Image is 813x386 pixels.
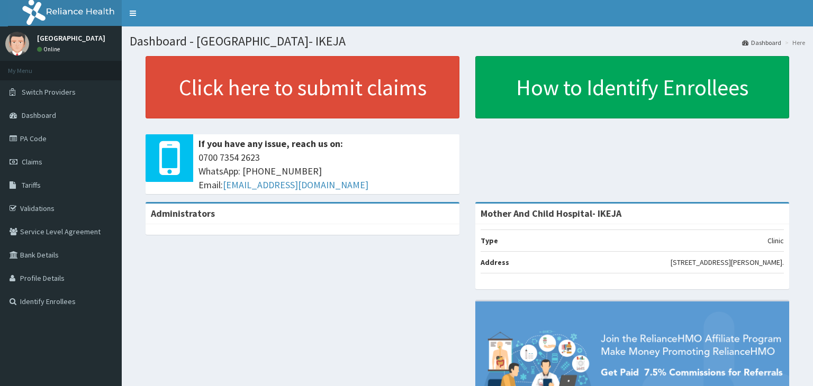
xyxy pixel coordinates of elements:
[198,137,343,150] b: If you have any issue, reach us on:
[22,111,56,120] span: Dashboard
[475,56,789,118] a: How to Identify Enrollees
[481,258,509,267] b: Address
[223,179,368,191] a: [EMAIL_ADDRESS][DOMAIN_NAME]
[742,38,781,47] a: Dashboard
[481,207,621,219] strong: Mother And Child Hospital- IKEJA
[198,151,454,191] span: 0700 7354 2623 WhatsApp: [PHONE_NUMBER] Email:
[130,34,805,48] h1: Dashboard - [GEOGRAPHIC_DATA]- IKEJA
[782,38,805,47] li: Here
[671,257,784,268] p: [STREET_ADDRESS][PERSON_NAME].
[22,87,76,97] span: Switch Providers
[37,45,62,53] a: Online
[37,34,105,42] p: [GEOGRAPHIC_DATA]
[5,32,29,56] img: User Image
[22,157,42,167] span: Claims
[22,180,41,190] span: Tariffs
[151,207,215,219] b: Administrators
[146,56,459,118] a: Click here to submit claims
[481,236,498,245] b: Type
[767,235,784,246] p: Clinic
